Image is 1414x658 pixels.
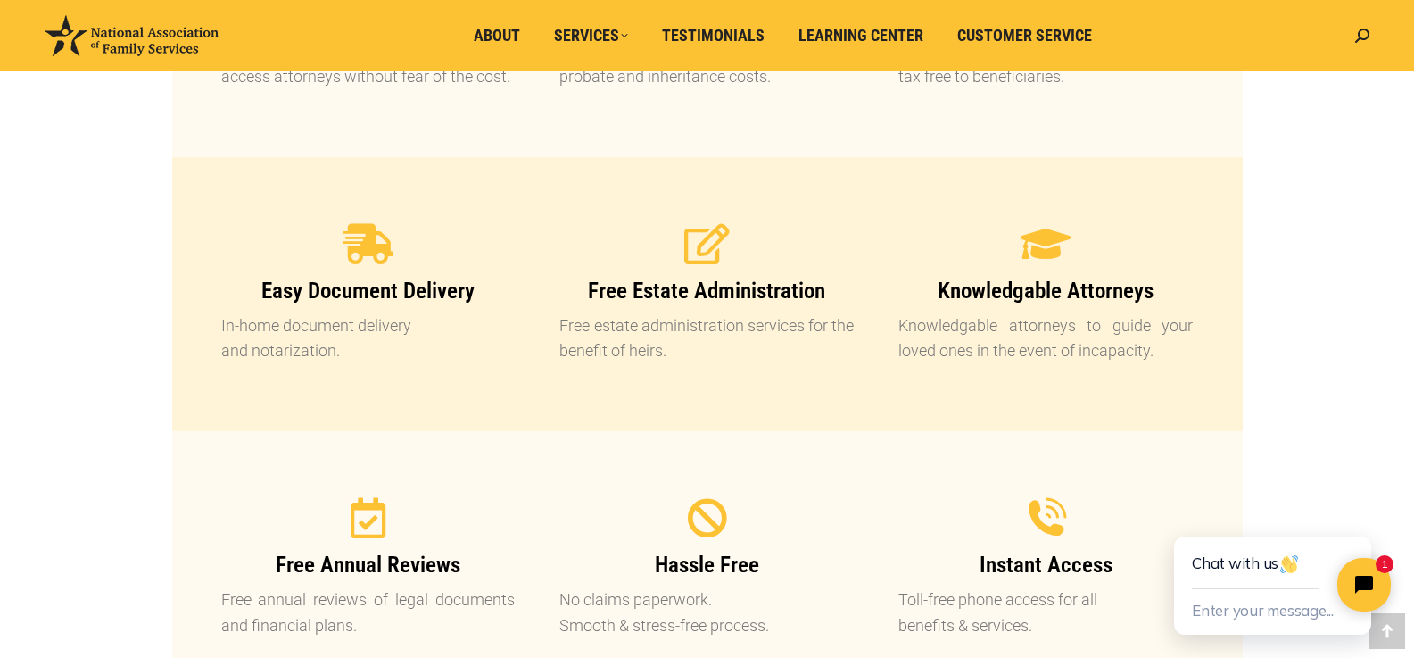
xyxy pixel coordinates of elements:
[945,19,1104,53] a: Customer Service
[662,26,765,46] span: Testimonials
[559,313,854,365] p: Free estate administration services for the benefit of heirs.
[554,26,628,46] span: Services
[45,15,219,56] img: National Association of Family Services
[938,278,1154,304] span: Knowledgable Attorneys
[786,19,936,53] a: Learning Center
[221,587,516,639] p: Free annual reviews of legal documents and financial plans.
[276,552,460,578] span: Free Annual Reviews
[221,313,516,365] p: In-home document delivery and notarization.
[798,26,923,46] span: Learning Center
[559,587,854,639] p: No claims paperwork. Smooth & stress-free process.
[1134,479,1414,658] iframe: Tidio Chat
[261,278,475,304] span: Easy Document Delivery
[957,26,1092,46] span: Customer Service
[980,552,1112,578] span: Instant Access
[655,552,759,578] span: Hassle Free
[588,278,825,304] span: Free Estate Administration
[461,19,533,53] a: About
[898,313,1193,365] p: Knowledgable attorneys to guide your loved ones in the event of incapacity.
[649,19,777,53] a: Testimonials
[474,26,520,46] span: About
[898,587,1193,639] p: Toll-free phone access for all benefits & services.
